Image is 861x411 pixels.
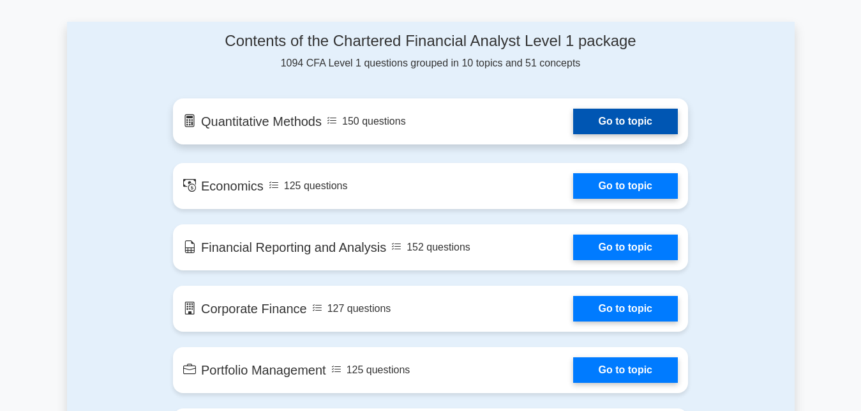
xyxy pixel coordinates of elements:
[573,173,678,199] a: Go to topic
[573,235,678,260] a: Go to topic
[573,109,678,134] a: Go to topic
[573,296,678,322] a: Go to topic
[573,357,678,383] a: Go to topic
[173,32,688,71] div: 1094 CFA Level 1 questions grouped in 10 topics and 51 concepts
[173,32,688,50] h4: Contents of the Chartered Financial Analyst Level 1 package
